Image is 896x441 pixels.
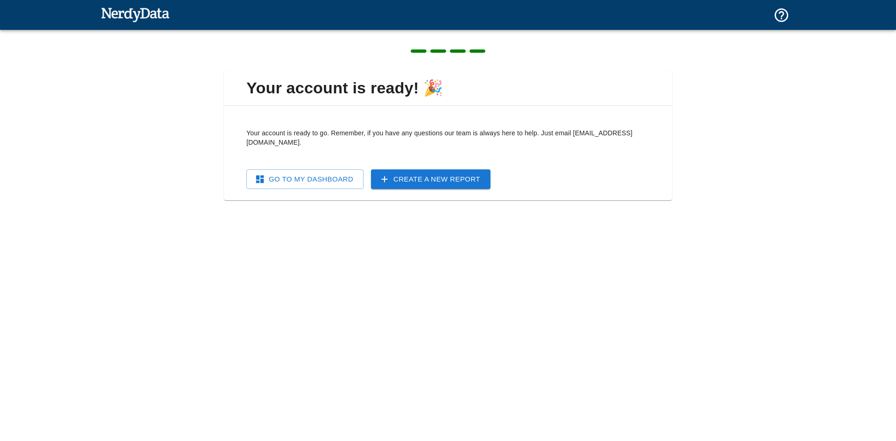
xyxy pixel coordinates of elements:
[101,5,169,24] img: NerdyData.com
[246,169,364,189] a: Go To My Dashboard
[768,1,795,29] button: Support and Documentation
[231,78,665,98] span: Your account is ready! 🎉
[849,375,885,410] iframe: Drift Widget Chat Controller
[371,169,490,189] a: Create a New Report
[246,128,650,147] p: Your account is ready to go. Remember, if you have any questions our team is always here to help....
